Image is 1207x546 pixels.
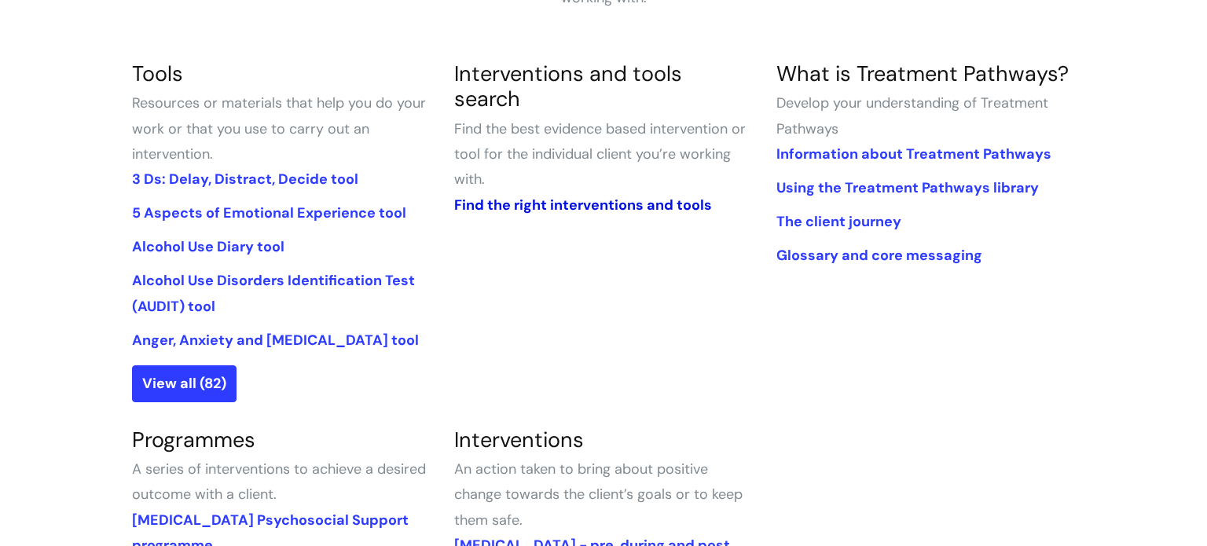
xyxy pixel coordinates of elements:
[132,365,237,401] a: View all (82)
[454,119,746,189] span: Find the best evidence based intervention or tool for the individual client you’re working with.
[132,237,284,256] a: Alcohol Use Diary tool
[132,60,183,87] a: Tools
[132,460,426,504] span: A series of interventions to achieve a desired outcome with a client.
[776,212,901,231] a: The client journey
[454,426,584,453] a: Interventions
[454,196,712,214] a: Find the right interventions and tools
[132,331,419,350] a: Anger, Anxiety and [MEDICAL_DATA] tool
[132,170,358,189] a: 3 Ds: Delay, Distract, Decide tool
[776,145,1051,163] a: Information about Treatment Pathways
[454,60,682,112] a: Interventions and tools search
[132,203,406,222] a: 5 Aspects of Emotional Experience tool
[132,271,415,315] a: Alcohol Use Disorders Identification Test (AUDIT) tool
[776,60,1069,87] a: What is Treatment Pathways?
[454,460,743,530] span: An action taken to bring about positive change towards the client’s goals or to keep them safe.
[132,426,255,453] a: Programmes
[132,93,426,163] span: Resources or materials that help you do your work or that you use to carry out an intervention.
[776,93,1048,137] span: Develop your understanding of Treatment Pathways
[776,178,1039,197] a: Using the Treatment Pathways library
[776,246,982,265] a: Glossary and core messaging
